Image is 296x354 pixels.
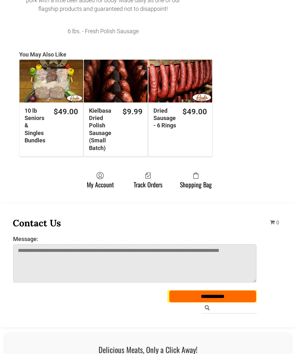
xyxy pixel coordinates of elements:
[89,107,117,152] div: Kielbasa Dried Polish Sausage (Small Batch)
[54,107,78,117] div: $49.00
[84,172,117,188] a: My Account
[19,51,277,58] div: You May Also Like
[13,217,257,229] h3: Contact Us
[19,107,83,149] a: $49.0010 lb Seniors & Singles Bundles
[84,107,148,156] a: $9.99Kielbasa Dried Polish Sausage (Small Batch)
[276,220,279,226] span: 0
[25,107,48,144] div: 10 lb Seniors & Singles Bundles
[84,60,148,102] a: Kielbasa Dried Polish Sausage (Small Batch)
[177,172,215,188] a: Shopping Bag
[182,107,207,117] div: $49.00
[13,236,256,242] label: Message:
[148,60,212,102] a: Dried Sausage - 6 Rings
[122,107,143,117] div: $9.99
[19,60,83,102] a: 10 lb Seniors &amp; Singles Bundles
[148,107,212,134] a: $49.00Dried Sausage - 6 Rings
[130,172,166,188] a: Track Orders
[19,27,187,35] p: 6 lbs. - Fresh Polish Sausage
[153,107,177,129] div: Dried Sausage - 6 Rings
